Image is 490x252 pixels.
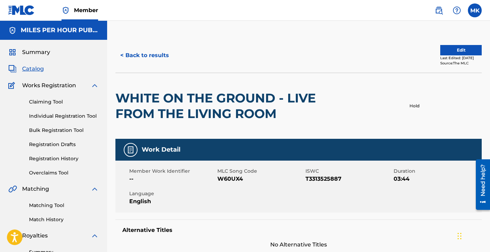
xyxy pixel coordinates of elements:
[91,81,99,90] img: expand
[21,26,99,34] h5: MILES PER HOUR PUBLISHING
[217,168,304,175] span: MLC Song Code
[129,190,216,197] span: Language
[305,168,392,175] span: ISWC
[142,146,180,154] h5: Work Detail
[22,65,44,73] span: Catalog
[91,185,99,193] img: expand
[29,155,99,162] a: Registration History
[409,103,420,109] p: Hold
[8,5,35,15] img: MLC Logo
[91,232,99,240] img: expand
[471,157,490,213] iframe: Resource Center
[435,6,443,15] img: search
[8,232,17,240] img: Royalties
[458,226,462,246] div: Drag
[29,127,99,134] a: Bulk Registration Tool
[22,81,76,90] span: Works Registration
[8,48,17,56] img: Summary
[8,65,17,73] img: Catalog
[450,3,464,17] div: Help
[8,65,44,73] a: CatalogCatalog
[468,3,482,17] div: User Menu
[217,175,304,183] span: W60UX4
[440,55,482,61] div: Last Edited: [DATE]
[305,175,392,183] span: T3313525887
[440,61,482,66] div: Source: The MLC
[29,169,99,177] a: Overclaims Tool
[453,6,461,15] img: help
[8,185,17,193] img: Matching
[129,175,216,183] span: --
[29,216,99,223] a: Match History
[126,146,135,154] img: Work Detail
[8,26,17,35] img: Accounts
[129,168,216,175] span: Member Work Identifier
[115,90,335,121] h2: WHITE ON THE GROUND - LIVE FROM THE LIVING ROOM
[62,6,70,15] img: Top Rightsholder
[74,6,98,14] span: Member
[8,48,50,56] a: SummarySummary
[115,47,174,64] button: < Back to results
[8,81,17,90] img: Works Registration
[22,232,48,240] span: Royalties
[115,241,482,249] span: No Alternative Titles
[440,45,482,55] button: Edit
[29,112,99,120] a: Individual Registration Tool
[22,185,49,193] span: Matching
[29,98,99,106] a: Claiming Tool
[122,227,475,234] h5: Alternative Titles
[129,197,216,206] span: English
[394,168,480,175] span: Duration
[29,202,99,209] a: Matching Tool
[394,175,480,183] span: 03:44
[432,3,446,17] a: Public Search
[455,219,490,252] iframe: Chat Widget
[29,141,99,148] a: Registration Drafts
[22,48,50,56] span: Summary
